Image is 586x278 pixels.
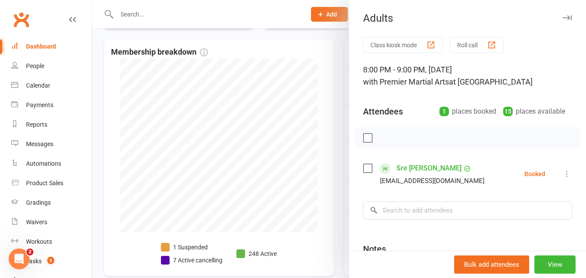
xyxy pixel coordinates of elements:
[11,252,92,271] a: Tasks 5
[26,141,53,147] div: Messages
[454,255,529,274] button: Bulk add attendees
[11,154,92,173] a: Automations
[26,160,61,167] div: Automations
[26,43,56,50] div: Dashboard
[11,193,92,213] a: Gradings
[11,37,92,56] a: Dashboard
[11,232,92,252] a: Workouts
[26,238,52,245] div: Workouts
[11,134,92,154] a: Messages
[450,37,504,53] button: Roll call
[439,105,496,118] div: places booked
[449,77,533,86] span: at [GEOGRAPHIC_DATA]
[26,249,33,255] span: 2
[363,201,572,219] input: Search to add attendees
[11,56,92,76] a: People
[524,171,545,177] div: Booked
[534,255,576,274] button: View
[26,62,44,69] div: People
[396,161,462,175] a: Sre [PERSON_NAME]
[11,115,92,134] a: Reports
[363,64,572,88] div: 8:00 PM - 9:00 PM, [DATE]
[380,175,485,186] div: [EMAIL_ADDRESS][DOMAIN_NAME]
[26,258,42,265] div: Tasks
[363,77,449,86] span: with Premier Martial Arts
[26,82,50,89] div: Calendar
[26,219,47,226] div: Waivers
[11,173,92,193] a: Product Sales
[26,180,63,186] div: Product Sales
[503,107,513,116] div: 15
[26,101,53,108] div: Payments
[11,95,92,115] a: Payments
[11,213,92,232] a: Waivers
[363,243,386,255] div: Notes
[47,257,54,264] span: 5
[10,9,32,30] a: Clubworx
[363,37,443,53] button: Class kiosk mode
[11,76,92,95] a: Calendar
[26,121,47,128] div: Reports
[363,105,403,118] div: Attendees
[503,105,565,118] div: places available
[9,249,29,269] iframe: Intercom live chat
[439,107,449,116] div: 1
[349,12,586,24] div: Adults
[26,199,51,206] div: Gradings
